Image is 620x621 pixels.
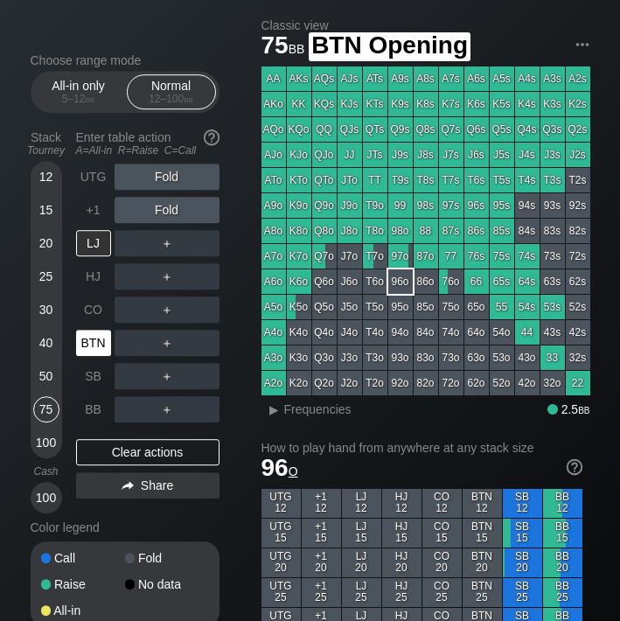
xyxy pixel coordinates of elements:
[490,168,514,192] div: T5s
[490,66,514,91] div: A5s
[439,244,463,269] div: 77
[342,519,381,548] div: LJ 15
[38,75,119,108] div: All-in only
[261,320,286,345] div: A4o
[414,92,438,116] div: K8s
[540,244,565,269] div: 73s
[289,38,305,57] span: bb
[33,485,59,511] div: 100
[338,66,362,91] div: AJs
[515,92,540,116] div: K4s
[131,75,212,108] div: Normal
[439,371,463,395] div: 72o
[33,363,59,389] div: 50
[76,439,219,465] div: Clear actions
[388,193,413,218] div: 99
[312,345,337,370] div: Q3o
[115,263,219,290] div: ＋
[115,330,219,356] div: ＋
[464,269,489,294] div: 66
[261,143,286,167] div: AJo
[312,117,337,142] div: QQ
[540,92,565,116] div: K3s
[566,345,590,370] div: 32s
[363,345,387,370] div: T3o
[33,263,59,290] div: 25
[363,320,387,345] div: T4o
[414,219,438,243] div: 88
[24,465,69,478] div: Cash
[261,244,286,269] div: A7o
[33,396,59,422] div: 75
[284,402,352,416] span: Frequencies
[261,345,286,370] div: A3o
[287,66,311,91] div: AKs
[287,371,311,395] div: K2o
[540,345,565,370] div: 33
[338,295,362,319] div: J5o
[76,472,219,499] div: Share
[287,92,311,116] div: KK
[125,552,209,564] div: Fold
[464,117,489,142] div: Q6s
[115,230,219,256] div: ＋
[202,128,221,147] img: help.32db89a4.svg
[503,489,542,518] div: SB 12
[363,168,387,192] div: TT
[422,519,462,548] div: CO 15
[439,269,463,294] div: 76o
[115,164,219,190] div: Fold
[540,117,565,142] div: Q3s
[414,244,438,269] div: 87o
[543,548,582,577] div: BB 20
[338,168,362,192] div: JTo
[135,93,208,105] div: 12 – 100
[261,548,301,577] div: UTG 20
[312,371,337,395] div: Q2o
[76,164,111,190] div: UTG
[287,117,311,142] div: KQo
[33,164,59,190] div: 12
[414,371,438,395] div: 82o
[543,578,582,607] div: BB 25
[515,295,540,319] div: 54s
[463,519,502,548] div: BTN 15
[566,244,590,269] div: 72s
[287,244,311,269] div: K7o
[388,168,413,192] div: T9s
[338,244,362,269] div: J7o
[515,143,540,167] div: J4s
[76,230,111,256] div: LJ
[302,519,341,548] div: +1 15
[261,18,590,32] h2: Classic view
[125,578,209,590] div: No data
[338,320,362,345] div: J4o
[540,320,565,345] div: 43s
[464,371,489,395] div: 62o
[414,320,438,345] div: 84o
[76,330,111,356] div: BTN
[566,92,590,116] div: K2s
[540,193,565,218] div: 93s
[115,297,219,323] div: ＋
[261,193,286,218] div: A9o
[363,269,387,294] div: T6o
[363,117,387,142] div: QTs
[464,244,489,269] div: 76s
[115,197,219,223] div: Fold
[382,519,421,548] div: HJ 15
[566,66,590,91] div: A2s
[490,117,514,142] div: Q5s
[33,297,59,323] div: 30
[490,219,514,243] div: 85s
[287,168,311,192] div: KTo
[338,193,362,218] div: J9o
[302,489,341,518] div: +1 12
[463,578,502,607] div: BTN 25
[439,92,463,116] div: K7s
[464,345,489,370] div: 63o
[490,295,514,319] div: 55
[115,363,219,389] div: ＋
[338,92,362,116] div: KJs
[363,295,387,319] div: T5o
